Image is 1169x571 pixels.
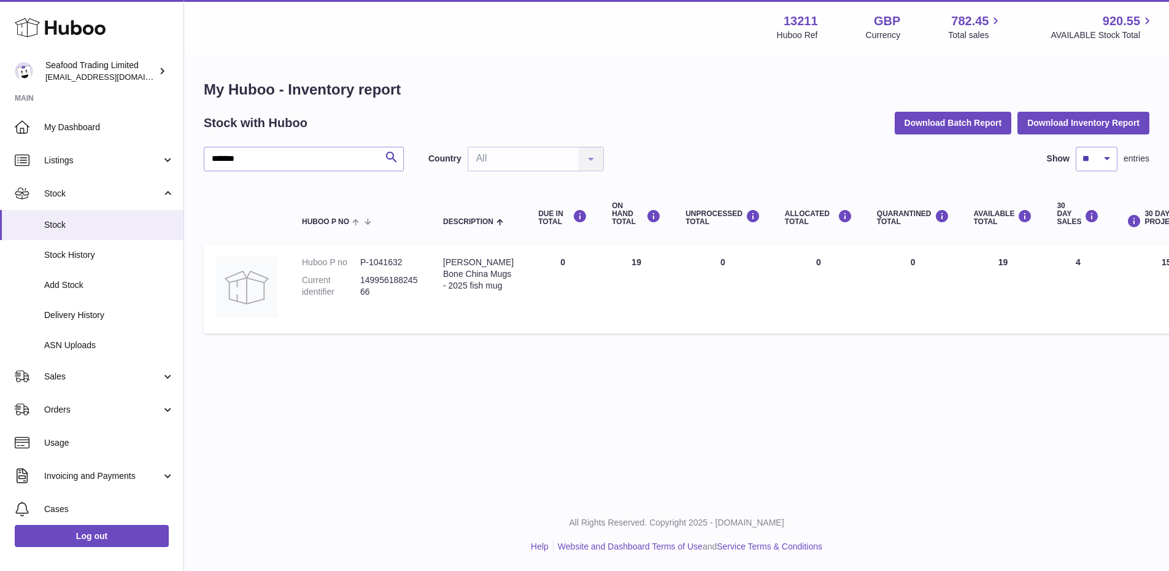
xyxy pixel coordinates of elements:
[1124,153,1149,165] span: entries
[1051,29,1154,41] span: AVAILABLE Stock Total
[948,29,1003,41] span: Total sales
[45,60,156,83] div: Seafood Trading Limited
[44,188,161,200] span: Stock
[777,29,818,41] div: Huboo Ref
[877,209,949,226] div: QUARANTINED Total
[44,470,161,482] span: Invoicing and Payments
[895,112,1012,134] button: Download Batch Report
[360,274,419,298] dd: 14995618824566
[428,153,461,165] label: Country
[1047,153,1070,165] label: Show
[558,542,703,551] a: Website and Dashboard Terms of Use
[685,209,760,226] div: UNPROCESSED Total
[194,517,1159,529] p: All Rights Reserved. Copyright 2025 - [DOMAIN_NAME]
[962,244,1045,333] td: 19
[15,62,33,80] img: online@rickstein.com
[302,257,360,268] dt: Huboo P no
[44,404,161,416] span: Orders
[866,29,901,41] div: Currency
[1051,13,1154,41] a: 920.55 AVAILABLE Stock Total
[911,257,916,267] span: 0
[44,371,161,383] span: Sales
[974,209,1033,226] div: AVAILABLE Total
[443,257,514,292] div: [PERSON_NAME] Bone China Mugs - 2025 fish mug
[44,122,174,133] span: My Dashboard
[948,13,1003,41] a: 782.45 Total sales
[44,503,174,515] span: Cases
[874,13,900,29] strong: GBP
[1017,112,1149,134] button: Download Inventory Report
[44,437,174,449] span: Usage
[216,257,277,318] img: product image
[44,279,174,291] span: Add Stock
[951,13,989,29] span: 782.45
[554,541,822,553] li: and
[44,219,174,231] span: Stock
[673,244,773,333] td: 0
[302,218,349,226] span: Huboo P no
[360,257,419,268] dd: P-1041632
[1044,244,1111,333] td: 4
[785,209,852,226] div: ALLOCATED Total
[44,155,161,166] span: Listings
[784,13,818,29] strong: 13211
[600,244,673,333] td: 19
[717,542,822,551] a: Service Terms & Conditions
[44,249,174,261] span: Stock History
[302,274,360,298] dt: Current identifier
[44,340,174,351] span: ASN Uploads
[612,202,661,227] div: ON HAND Total
[1103,13,1140,29] span: 920.55
[443,218,493,226] span: Description
[773,244,865,333] td: 0
[45,72,180,82] span: [EMAIL_ADDRESS][DOMAIN_NAME]
[204,115,307,131] h2: Stock with Huboo
[15,525,169,547] a: Log out
[44,309,174,321] span: Delivery History
[1057,202,1099,227] div: 30 DAY SALES
[204,80,1149,99] h1: My Huboo - Inventory report
[531,542,549,551] a: Help
[526,244,600,333] td: 0
[538,209,587,226] div: DUE IN TOTAL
